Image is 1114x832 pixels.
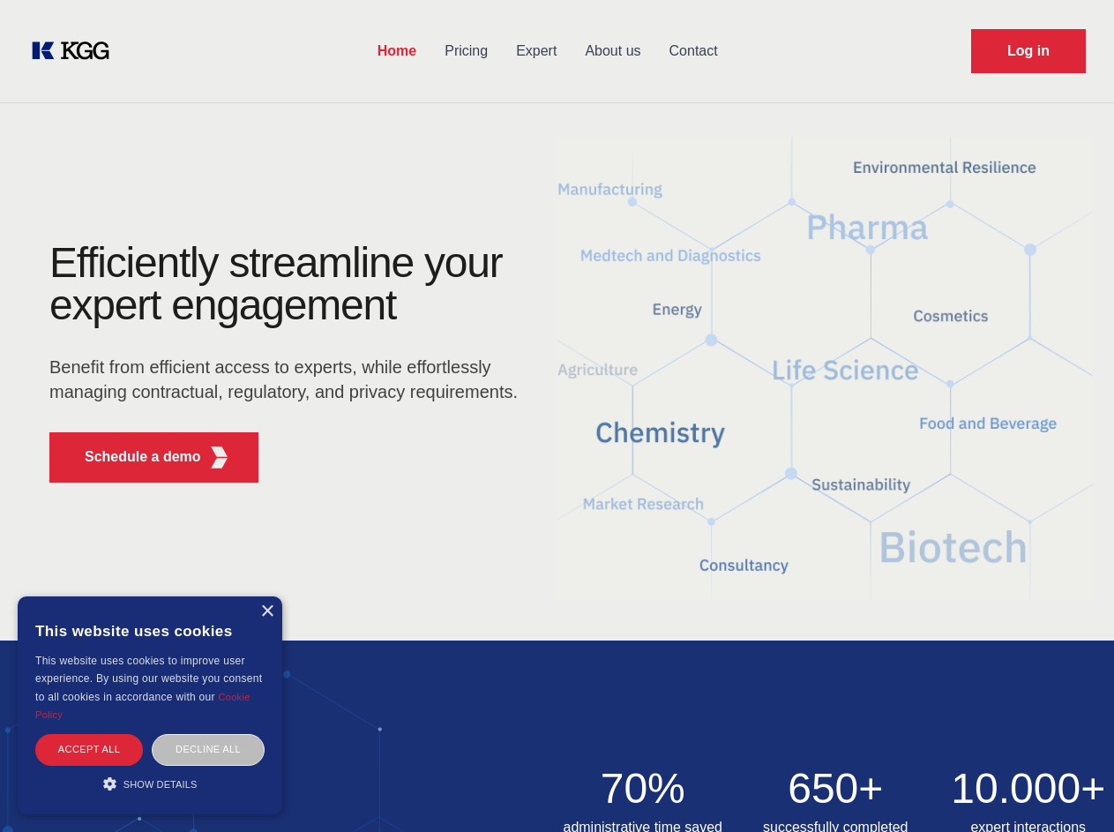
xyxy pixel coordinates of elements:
img: KGG Fifth Element RED [557,115,1094,623]
p: Schedule a demo [85,446,201,468]
img: KGG Fifth Element RED [208,446,230,468]
div: Accept all [35,734,143,765]
p: Benefit from efficient access to experts, while effortlessly managing contractual, regulatory, an... [49,355,529,404]
h2: 650+ [750,768,922,810]
h1: Efficiently streamline your expert engagement [49,242,529,326]
div: Decline all [152,734,265,765]
a: About us [571,28,654,74]
h2: 70% [557,768,729,810]
a: Home [363,28,430,74]
div: This website uses cookies [35,610,265,652]
iframe: Chat Widget [1026,747,1114,832]
span: Show details [123,779,198,790]
a: KOL Knowledge Platform: Talk to Key External Experts (KEE) [28,37,123,65]
a: Expert [502,28,571,74]
button: Schedule a demoKGG Fifth Element RED [49,432,258,483]
span: This website uses cookies to improve user experience. By using our website you consent to all coo... [35,655,262,703]
div: Show details [35,775,265,792]
a: Request Demo [971,29,1086,73]
a: Pricing [430,28,502,74]
div: Close [260,605,273,618]
a: Cookie Policy [35,692,250,720]
a: Contact [655,28,732,74]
